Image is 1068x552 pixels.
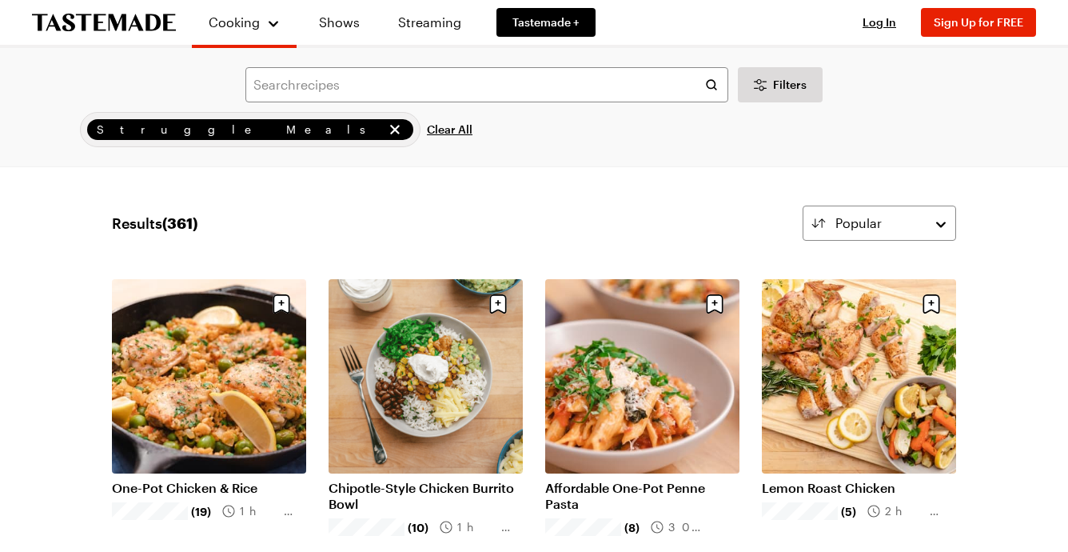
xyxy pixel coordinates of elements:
button: Desktop filters [738,67,823,102]
button: Save recipe [483,289,513,319]
button: Clear All [427,112,472,147]
span: Popular [835,214,882,233]
button: remove Struggle Meals [386,121,404,138]
a: Tastemade + [496,8,596,37]
button: Sign Up for FREE [921,8,1036,37]
button: Cooking [208,6,281,38]
span: Filters [773,77,807,93]
a: To Tastemade Home Page [32,14,176,32]
button: Log In [847,14,911,30]
span: ( 361 ) [162,214,197,232]
a: Chipotle-Style Chicken Burrito Bowl [329,480,523,512]
button: Save recipe [916,289,946,319]
span: Tastemade + [512,14,580,30]
span: Sign Up for FREE [934,15,1023,29]
a: Lemon Roast Chicken [762,480,956,496]
span: Cooking [209,14,260,30]
span: Log In [863,15,896,29]
span: Struggle Meals [97,121,383,138]
a: One-Pot Chicken & Rice [112,480,306,496]
a: Affordable One-Pot Penne Pasta [545,480,739,512]
button: Save recipe [699,289,730,319]
span: Clear All [427,122,472,138]
button: Popular [803,206,956,241]
button: Save recipe [266,289,297,319]
span: Results [112,212,197,234]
